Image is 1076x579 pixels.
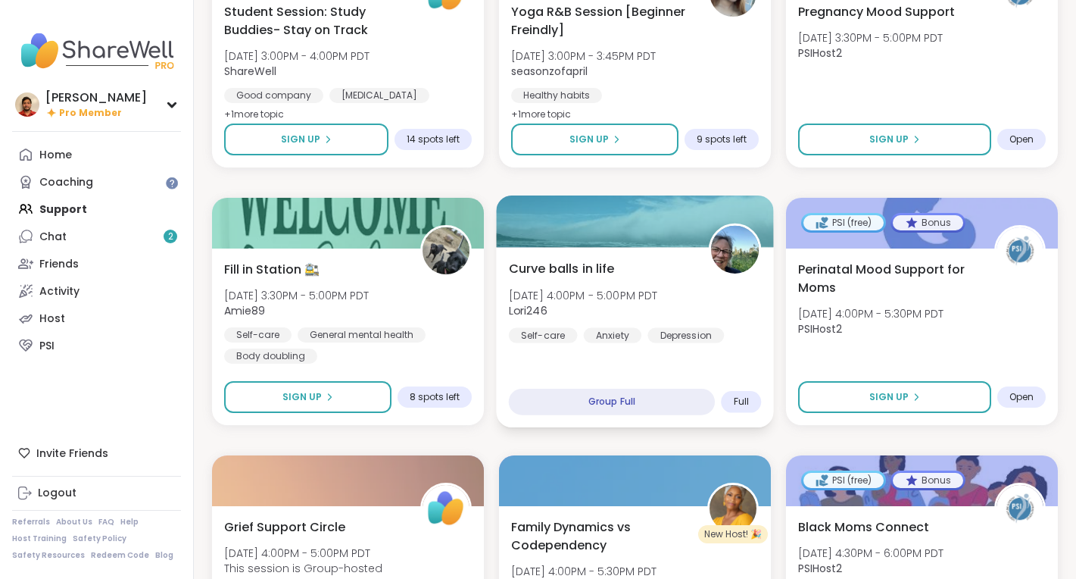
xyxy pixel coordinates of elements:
[224,349,317,364] div: Body doubling
[1009,391,1034,403] span: Open
[996,227,1043,274] img: PSIHost2
[711,226,759,274] img: Lori246
[511,124,678,155] button: Sign Up
[423,227,469,274] img: Amie89
[798,561,842,576] b: PSIHost2
[893,215,963,230] div: Bonus
[224,124,388,155] button: Sign Up
[168,230,173,243] span: 2
[12,277,181,305] a: Activity
[224,288,369,303] span: [DATE] 3:30PM - 5:00PM PDT
[869,390,909,404] span: Sign Up
[38,486,76,501] div: Logout
[647,327,724,343] div: Depression
[224,303,265,318] b: Amie89
[798,45,842,61] b: PSIHost2
[1009,133,1034,146] span: Open
[710,485,756,532] img: Rebirth4Love
[12,223,181,250] a: Chat2
[298,327,426,343] div: General mental health
[410,391,460,403] span: 8 spots left
[584,327,642,343] div: Anxiety
[224,561,382,576] span: This session is Group-hosted
[511,518,691,555] span: Family Dynamics vs Codependency
[734,396,749,408] span: Full
[224,327,292,343] div: Self-care
[803,473,884,488] div: PSI (free)
[798,124,991,155] button: Sign Up
[224,518,345,537] span: Grief Support Circle
[511,3,691,39] span: Yoga R&B Session [Beginner Freindly]
[798,306,943,321] span: [DATE] 4:00PM - 5:30PM PDT
[155,550,173,561] a: Blog
[869,133,909,146] span: Sign Up
[509,259,615,277] span: Curve balls in life
[798,518,929,537] span: Black Moms Connect
[12,141,181,168] a: Home
[12,168,181,196] a: Coaching
[12,517,50,527] a: Referrals
[798,321,842,336] b: PSIHost2
[281,133,320,146] span: Sign Up
[39,148,72,163] div: Home
[224,64,276,79] b: ShareWell
[511,564,657,579] span: [DATE] 4:00PM - 5:30PM PDT
[407,133,460,146] span: 14 spots left
[798,546,943,561] span: [DATE] 4:30PM - 6:00PM PDT
[224,49,370,64] span: [DATE] 3:00PM - 4:00PM PDT
[166,177,178,189] iframe: Spotlight
[15,92,39,117] img: Billy
[803,215,884,230] div: PSI (free)
[511,88,602,103] div: Healthy habits
[224,3,404,39] span: Student Session: Study Buddies- Stay on Track
[224,381,391,413] button: Sign Up
[98,517,114,527] a: FAQ
[39,311,65,327] div: Host
[12,480,181,507] a: Logout
[509,303,547,318] b: Lori246
[45,89,147,106] div: [PERSON_NAME]
[12,550,85,561] a: Safety Resources
[73,534,126,544] a: Safety Policy
[224,88,323,103] div: Good company
[511,49,656,64] span: [DATE] 3:00PM - 3:45PM PDT
[697,133,747,146] span: 9 spots left
[511,64,588,79] b: seasonzofapril
[12,534,67,544] a: Host Training
[12,250,181,277] a: Friends
[893,473,963,488] div: Bonus
[798,261,978,297] span: Perinatal Mood Support for Moms
[91,550,149,561] a: Redeem Code
[224,546,382,561] span: [DATE] 4:00PM - 5:00PM PDT
[59,107,122,120] span: Pro Member
[56,517,92,527] a: About Us
[12,440,181,467] div: Invite Friends
[509,389,715,415] div: Group Full
[996,485,1043,532] img: PSIHost2
[39,257,79,272] div: Friends
[12,24,181,77] img: ShareWell Nav Logo
[39,284,80,299] div: Activity
[509,327,578,343] div: Self-care
[12,305,181,332] a: Host
[698,525,768,543] div: New Host! 🎉
[798,3,955,21] span: Pregnancy Mood Support
[39,230,67,245] div: Chat
[39,339,55,354] div: PSI
[798,381,991,413] button: Sign Up
[282,390,322,404] span: Sign Up
[39,175,93,190] div: Coaching
[423,485,469,532] img: ShareWell
[120,517,139,527] a: Help
[798,30,943,45] span: [DATE] 3:30PM - 5:00PM PDT
[329,88,429,103] div: [MEDICAL_DATA]
[509,287,658,302] span: [DATE] 4:00PM - 5:00PM PDT
[224,261,320,279] span: Fill in Station 🚉
[569,133,609,146] span: Sign Up
[12,332,181,359] a: PSI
